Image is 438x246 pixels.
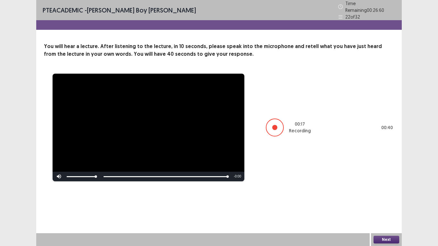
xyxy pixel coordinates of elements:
span: 0:00 [235,175,241,178]
button: Mute [53,172,65,181]
button: Next [374,236,399,243]
p: Recording [289,127,311,134]
div: Video Player [53,74,244,181]
span: - [234,175,235,178]
p: 00 : 40 [381,124,393,131]
p: - [PERSON_NAME] boy [PERSON_NAME] [43,5,196,15]
p: 00 : 17 [295,121,305,127]
span: PTE academic [43,6,83,14]
p: 22 of 32 [345,13,360,20]
p: You will hear a lecture. After listening to the lecture, in 10 seconds, please speak into the mic... [44,43,394,58]
div: Volume Level [67,176,96,177]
